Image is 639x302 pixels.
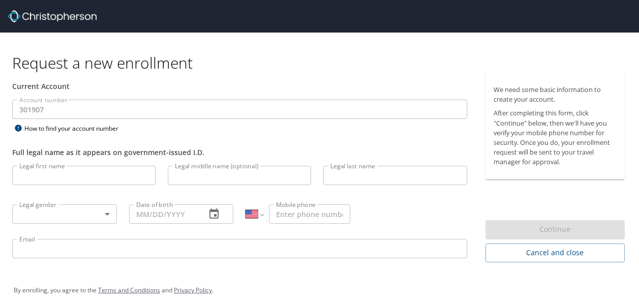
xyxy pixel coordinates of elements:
[129,204,198,224] input: MM/DD/YYYY
[12,81,467,92] div: Current Account
[174,286,212,294] a: Privacy Policy
[8,10,97,22] img: cbt logo
[12,147,467,158] div: Full legal name as it appears on government-issued I.D.
[494,108,617,167] p: After completing this form, click "Continue" below, then we'll have you verify your mobile phone ...
[485,244,625,262] button: Cancel and close
[12,53,633,73] h1: Request a new enrollment
[494,247,617,259] span: Cancel and close
[494,85,617,104] p: We need some basic information to create your account.
[12,122,139,135] div: How to find your account number
[269,204,350,224] input: Enter phone number
[12,204,117,224] div: ​
[98,286,160,294] a: Terms and Conditions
